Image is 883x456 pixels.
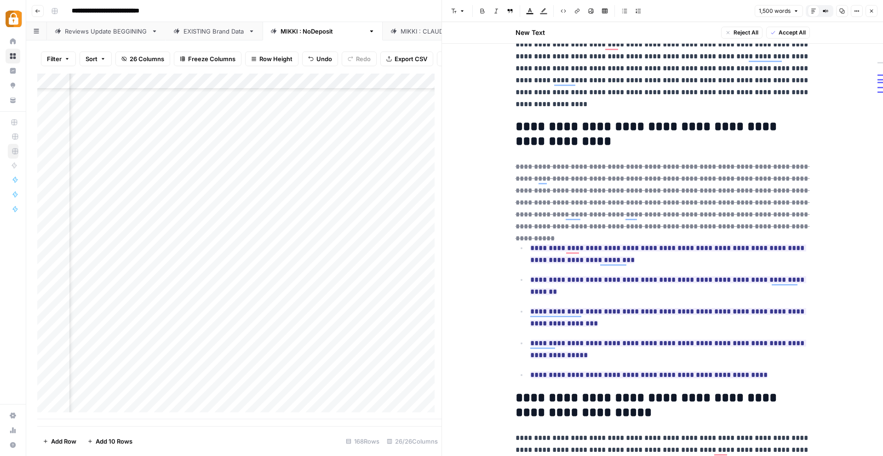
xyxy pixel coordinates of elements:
[755,5,803,17] button: 1,500 words
[80,51,112,66] button: Sort
[342,51,377,66] button: Redo
[47,22,166,40] a: Reviews Update BEGGINING
[47,54,62,63] span: Filter
[82,434,138,449] button: Add 10 Rows
[759,7,791,15] span: 1,500 words
[259,54,292,63] span: Row Height
[721,27,763,39] button: Reject All
[263,22,383,40] a: [PERSON_NAME] : NoDeposit
[316,54,332,63] span: Undo
[6,11,22,27] img: Adzz Logo
[245,51,298,66] button: Row Height
[383,434,441,449] div: 26/26 Columns
[6,63,20,78] a: Insights
[734,28,758,37] span: Reject All
[6,423,20,438] a: Usage
[6,78,20,93] a: Opportunities
[516,28,545,37] h2: New Text
[401,27,504,36] div: [PERSON_NAME] : [PERSON_NAME]
[6,7,20,30] button: Workspace: Adzz
[41,51,76,66] button: Filter
[37,434,82,449] button: Add Row
[6,93,20,108] a: Your Data
[383,22,522,40] a: [PERSON_NAME] : [PERSON_NAME]
[115,51,170,66] button: 26 Columns
[166,22,263,40] a: EXISTING Brand Data
[130,54,164,63] span: 26 Columns
[65,27,148,36] div: Reviews Update BEGGINING
[183,27,245,36] div: EXISTING Brand Data
[6,408,20,423] a: Settings
[302,51,338,66] button: Undo
[342,434,383,449] div: 168 Rows
[779,28,806,37] span: Accept All
[766,27,810,39] button: Accept All
[6,49,20,63] a: Browse
[86,54,97,63] span: Sort
[188,54,235,63] span: Freeze Columns
[281,27,365,36] div: [PERSON_NAME] : NoDeposit
[6,34,20,49] a: Home
[395,54,427,63] span: Export CSV
[51,437,76,446] span: Add Row
[356,54,371,63] span: Redo
[380,51,433,66] button: Export CSV
[96,437,132,446] span: Add 10 Rows
[174,51,241,66] button: Freeze Columns
[6,438,20,452] button: Help + Support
